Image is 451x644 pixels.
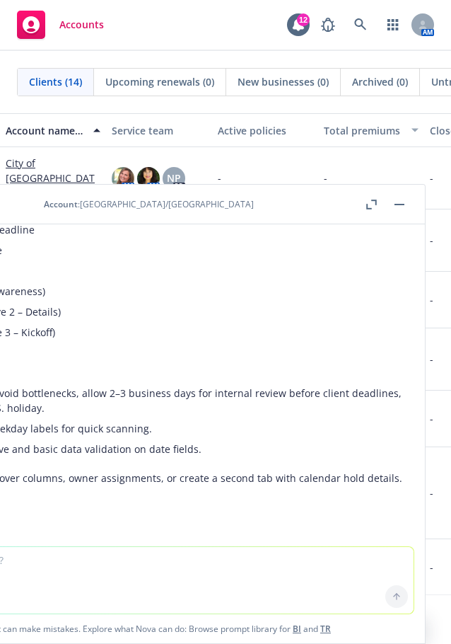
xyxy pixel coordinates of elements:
button: Active policies [212,113,318,147]
a: Accounts [11,5,110,45]
span: - [430,292,433,307]
a: Switch app [379,11,407,39]
span: Accounts [59,19,104,30]
span: - [324,171,327,185]
span: - [430,411,433,426]
a: TR [320,623,331,635]
div: Account name, DBA [6,123,85,138]
span: NP [167,171,181,185]
div: Total premiums [324,123,403,138]
span: - [430,171,433,185]
span: Clients (14) [29,74,82,89]
a: BI [293,623,301,635]
span: - [430,352,433,367]
button: Total premiums [318,113,424,147]
span: - [430,485,433,500]
a: City of [GEOGRAPHIC_DATA] [6,156,100,200]
span: Upcoming renewals (0) [105,74,214,89]
div: Service team [112,123,206,138]
a: Report a Bug [314,11,342,39]
img: photo [137,167,160,190]
span: New businesses (0) [238,74,329,89]
div: 12 [297,13,310,26]
img: photo [112,167,134,190]
span: - [430,560,433,575]
span: Account [44,198,78,210]
div: : [GEOGRAPHIC_DATA]/[GEOGRAPHIC_DATA] [44,198,254,210]
div: Active policies [218,123,312,138]
button: Service team [106,113,212,147]
a: Search [346,11,375,39]
span: Archived (0) [352,74,408,89]
span: - [218,171,221,185]
span: - [430,233,433,248]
